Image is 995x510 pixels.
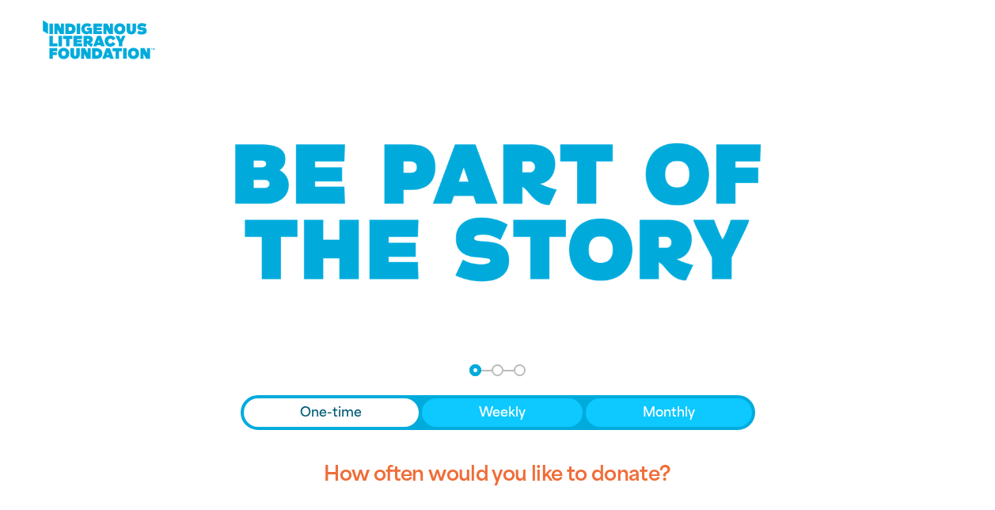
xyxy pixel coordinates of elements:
[492,364,503,376] button: Navigate to step 2 of 3 to enter your details
[241,395,755,430] div: Donation frequency
[244,398,420,427] button: One-time
[514,364,526,376] button: Navigate to step 3 of 3 to enter your payment details
[643,403,695,422] span: Monthly
[422,398,583,427] button: Weekly
[300,403,362,422] span: One-time
[469,364,481,376] button: Navigate to step 1 of 3 to enter your donation amount
[221,112,775,314] img: Be part of the story
[241,449,755,500] h2: How often would you like to donate?
[479,403,526,422] span: Weekly
[586,398,752,427] button: Monthly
